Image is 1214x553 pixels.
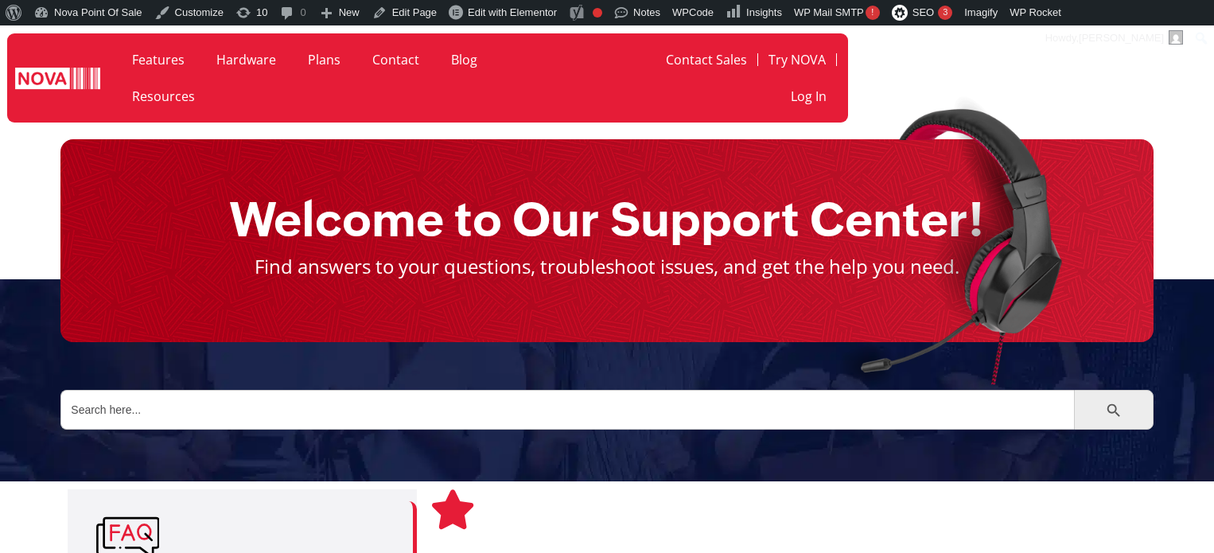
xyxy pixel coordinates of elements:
a: Contact [356,41,435,78]
span: Edit with Elementor [468,6,557,18]
a: Contact Sales [656,41,757,78]
img: logo white [15,68,100,92]
a: Try NOVA [758,41,836,78]
nav: Menu [601,41,838,115]
span: SEO [912,6,934,18]
a: NOVA FAQ [433,489,473,529]
h2: Welcome to Our Support Center! [229,191,984,248]
div: 3 [938,6,952,20]
a: Features [116,41,200,78]
a: Hardware [200,41,292,78]
a: Log In [780,78,837,115]
nav: Menu [116,41,585,115]
div: Focus keyphrase not set [593,8,602,18]
p: Find answers to your questions, troubleshoot issues, and get the help you need. [255,252,959,281]
a: Plans [292,41,356,78]
span: [PERSON_NAME] [1079,32,1164,44]
input: Search here... [60,390,1073,430]
a: Howdy, [1040,25,1189,51]
a: Resources [116,78,211,115]
a: Blog [435,41,493,78]
span: ! [866,6,880,20]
